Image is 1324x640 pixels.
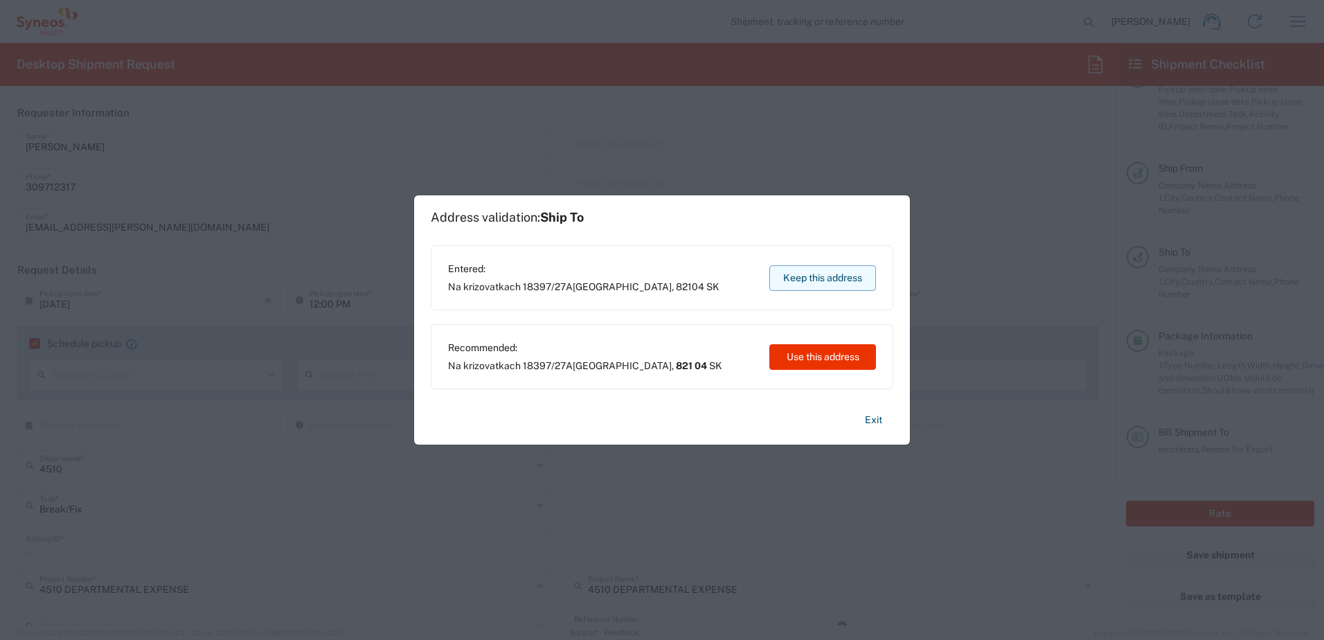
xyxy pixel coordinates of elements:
span: 82104 [676,281,704,292]
span: Ship To [540,210,584,224]
span: Recommended: [448,341,722,354]
span: Na krizovatkach 18397/27A , [448,359,722,372]
span: SK [709,360,722,371]
span: Entered: [448,263,719,275]
button: Use this address [769,344,876,370]
span: [GEOGRAPHIC_DATA] [573,281,672,292]
button: Exit [854,408,893,432]
span: [GEOGRAPHIC_DATA] [573,360,672,371]
span: 821 04 [676,360,707,371]
span: Na krizovatkach 18397/27A , [448,281,719,293]
h1: Address validation: [431,210,584,225]
span: SK [706,281,719,292]
button: Keep this address [769,265,876,291]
